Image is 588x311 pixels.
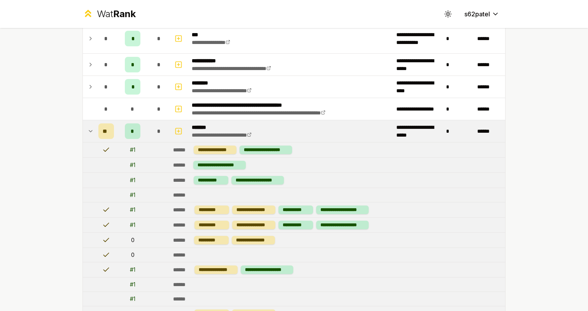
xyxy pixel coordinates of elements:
[130,221,135,229] div: # 1
[130,295,135,303] div: # 1
[130,146,135,154] div: # 1
[117,248,148,262] td: 0
[458,7,506,21] button: s62patel
[97,8,136,20] div: Wat
[130,176,135,184] div: # 1
[130,266,135,274] div: # 1
[113,8,136,19] span: Rank
[130,281,135,288] div: # 1
[82,8,136,20] a: WatRank
[117,233,148,248] td: 0
[130,191,135,199] div: # 1
[130,161,135,169] div: # 1
[464,9,490,19] span: s62patel
[130,206,135,214] div: # 1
